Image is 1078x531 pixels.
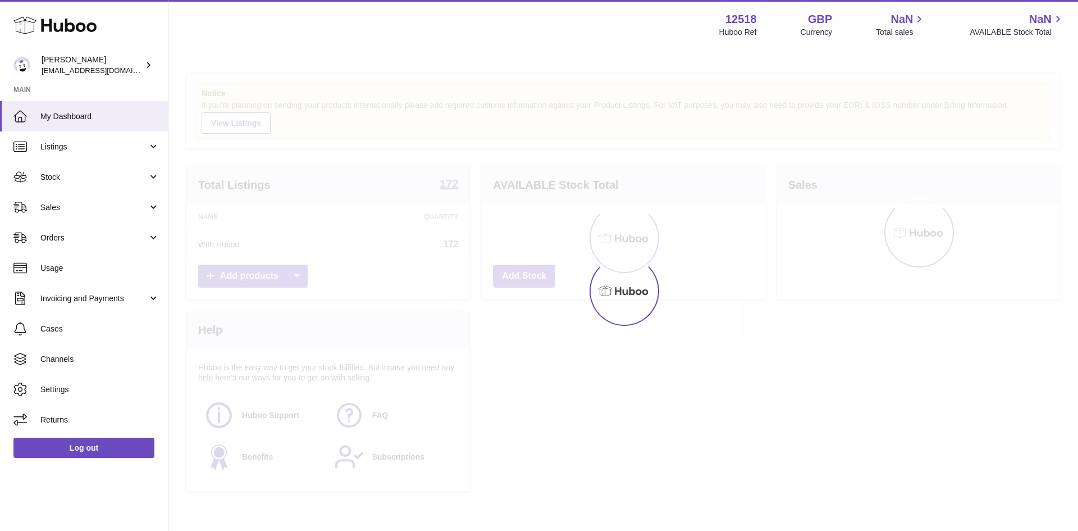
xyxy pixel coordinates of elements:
span: My Dashboard [40,111,159,122]
span: Usage [40,263,159,274]
span: NaN [890,12,913,27]
span: Listings [40,142,148,152]
span: NaN [1029,12,1052,27]
div: Currency [801,27,833,38]
span: Invoicing and Payments [40,293,148,304]
a: NaN AVAILABLE Stock Total [970,12,1065,38]
span: Orders [40,233,148,243]
a: NaN Total sales [876,12,926,38]
span: Channels [40,354,159,365]
span: Settings [40,384,159,395]
span: Stock [40,172,148,183]
strong: 12518 [725,12,757,27]
span: Cases [40,324,159,334]
div: [PERSON_NAME] [42,55,143,76]
span: Sales [40,202,148,213]
span: [EMAIL_ADDRESS][DOMAIN_NAME] [42,66,165,75]
span: Returns [40,415,159,425]
div: Huboo Ref [719,27,757,38]
img: internalAdmin-12518@internal.huboo.com [13,57,30,74]
a: Log out [13,438,154,458]
span: AVAILABLE Stock Total [970,27,1065,38]
strong: GBP [808,12,832,27]
span: Total sales [876,27,926,38]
